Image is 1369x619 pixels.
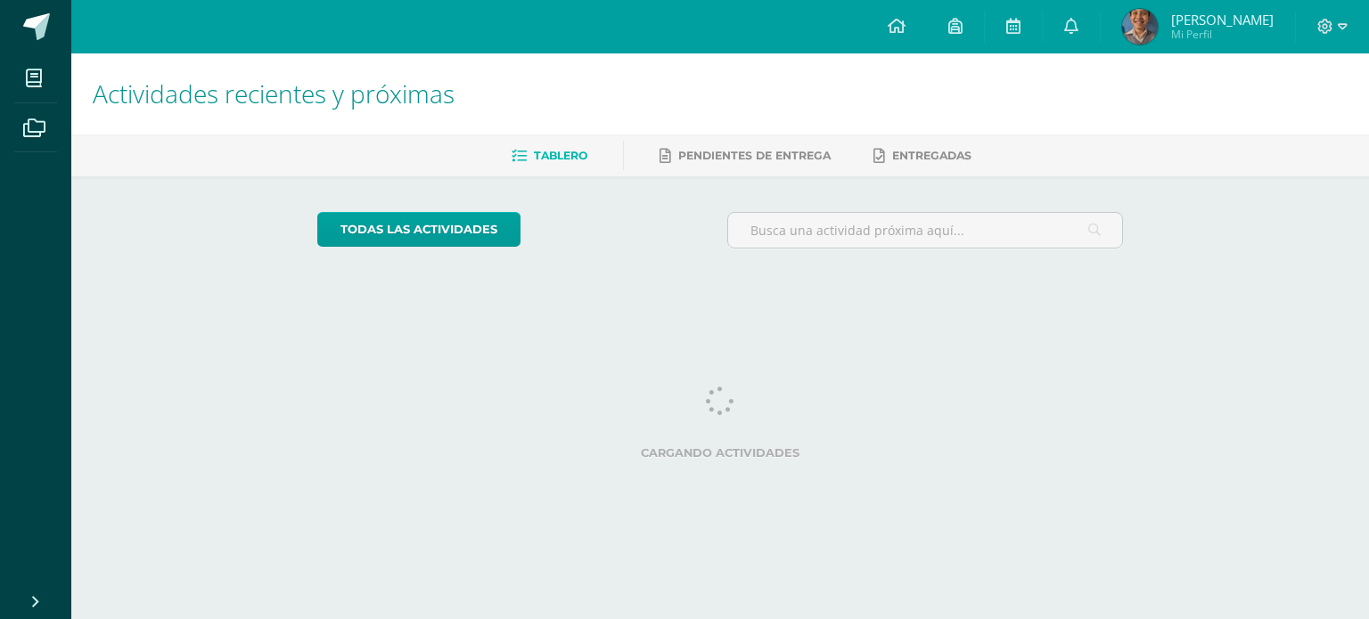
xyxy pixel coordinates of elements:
[1122,9,1158,45] img: 089e47a4a87b524395cd23be99b64361.png
[728,213,1123,248] input: Busca una actividad próxima aquí...
[678,149,831,162] span: Pendientes de entrega
[660,142,831,170] a: Pendientes de entrega
[873,142,971,170] a: Entregadas
[512,142,587,170] a: Tablero
[892,149,971,162] span: Entregadas
[317,212,521,247] a: todas las Actividades
[1171,27,1274,42] span: Mi Perfil
[93,77,455,110] span: Actividades recientes y próximas
[1171,11,1274,29] span: [PERSON_NAME]
[534,149,587,162] span: Tablero
[317,446,1124,460] label: Cargando actividades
